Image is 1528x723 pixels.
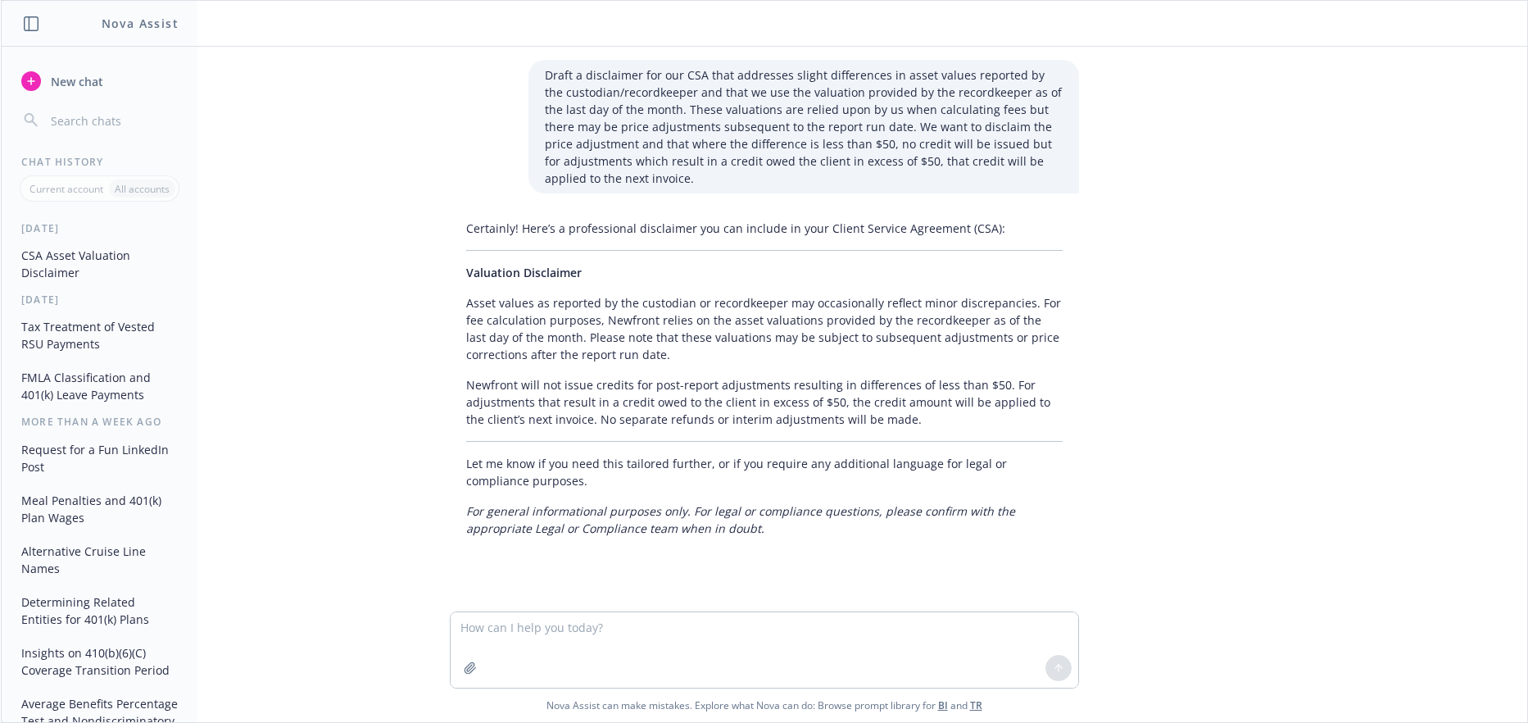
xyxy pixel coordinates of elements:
[15,487,184,531] button: Meal Penalties and 401(k) Plan Wages
[15,313,184,357] button: Tax Treatment of Vested RSU Payments
[545,66,1063,187] p: Draft a disclaimer for our CSA that addresses slight differences in asset values reported by the ...
[102,15,179,32] h1: Nova Assist
[29,182,103,196] p: Current account
[15,639,184,684] button: Insights on 410(b)(6)(C) Coverage Transition Period
[466,265,582,280] span: Valuation Disclaimer
[15,66,184,96] button: New chat
[48,109,178,132] input: Search chats
[7,689,1521,722] span: Nova Assist can make mistakes. Explore what Nova can do: Browse prompt library for and
[2,293,197,307] div: [DATE]
[2,415,197,429] div: More than a week ago
[466,503,1015,536] em: For general informational purposes only. For legal or compliance questions, please confirm with t...
[970,698,982,712] a: TR
[15,589,184,633] button: Determining Related Entities for 401(k) Plans
[15,538,184,582] button: Alternative Cruise Line Names
[15,364,184,408] button: FMLA Classification and 401(k) Leave Payments
[15,242,184,286] button: CSA Asset Valuation Disclaimer
[466,294,1063,363] p: Asset values as reported by the custodian or recordkeeper may occasionally reflect minor discrepa...
[2,221,197,235] div: [DATE]
[115,182,170,196] p: All accounts
[938,698,948,712] a: BI
[466,220,1063,237] p: Certainly! Here’s a professional disclaimer you can include in your Client Service Agreement (CSA):
[466,376,1063,428] p: Newfront will not issue credits for post-report adjustments resulting in differences of less than...
[15,436,184,480] button: Request for a Fun LinkedIn Post
[466,455,1063,489] p: Let me know if you need this tailored further, or if you require any additional language for lega...
[48,73,103,90] span: New chat
[2,155,197,169] div: Chat History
